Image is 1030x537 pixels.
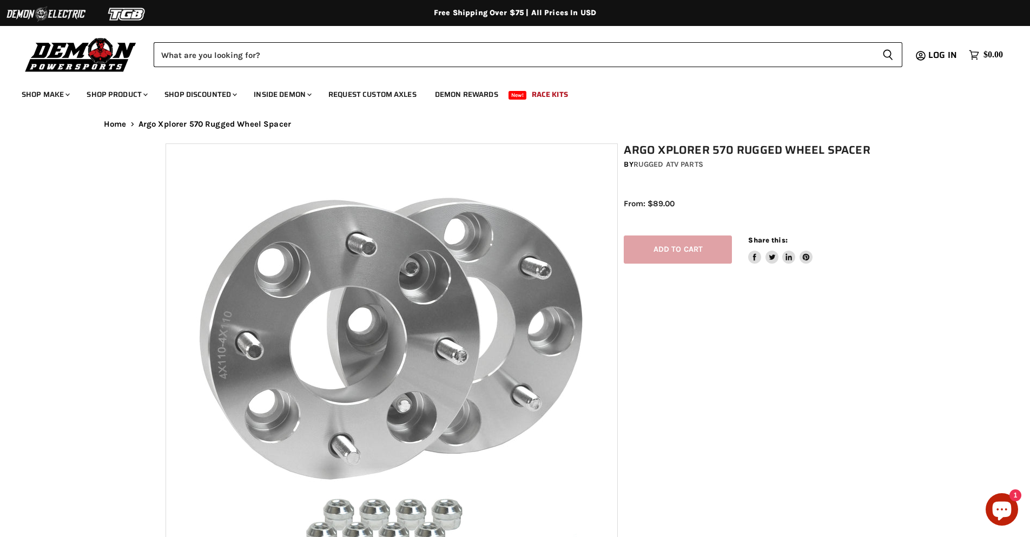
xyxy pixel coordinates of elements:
[982,493,1021,528] inbox-online-store-chat: Shopify online store chat
[748,236,787,244] span: Share this:
[138,120,291,129] span: Argo Xplorer 570 Rugged Wheel Spacer
[874,42,902,67] button: Search
[5,4,87,24] img: Demon Electric Logo 2
[154,42,874,67] input: Search
[633,160,703,169] a: Rugged ATV Parts
[624,199,675,208] span: From: $89.00
[983,50,1003,60] span: $0.00
[963,47,1008,63] a: $0.00
[14,83,76,106] a: Shop Make
[22,35,140,74] img: Demon Powersports
[82,120,948,129] nav: Breadcrumbs
[78,83,154,106] a: Shop Product
[928,48,957,62] span: Log in
[923,50,963,60] a: Log in
[156,83,243,106] a: Shop Discounted
[82,8,948,18] div: Free Shipping Over $75 | All Prices In USD
[524,83,576,106] a: Race Kits
[320,83,425,106] a: Request Custom Axles
[624,159,870,171] div: by
[14,79,1000,106] ul: Main menu
[748,235,813,264] aside: Share this:
[87,4,168,24] img: TGB Logo 2
[509,91,527,100] span: New!
[246,83,318,106] a: Inside Demon
[427,83,506,106] a: Demon Rewards
[104,120,127,129] a: Home
[154,42,902,67] form: Product
[624,143,870,157] h1: Argo Xplorer 570 Rugged Wheel Spacer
